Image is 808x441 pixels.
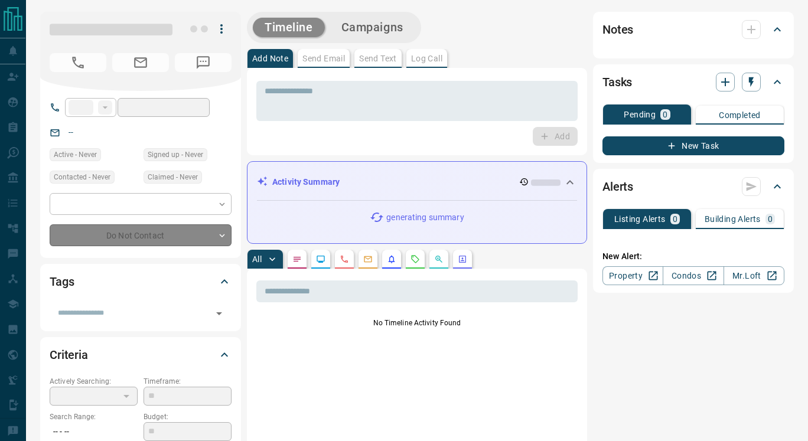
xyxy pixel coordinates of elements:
h2: Criteria [50,345,88,364]
span: No Email [112,53,169,72]
span: Contacted - Never [54,171,110,183]
p: Pending [624,110,656,119]
svg: Requests [410,254,420,264]
button: Open [211,305,227,322]
p: Timeframe: [144,376,232,387]
h2: Tasks [602,73,632,92]
p: Add Note [252,54,288,63]
div: Activity Summary [257,171,577,193]
p: 0 [663,110,667,119]
span: Claimed - Never [148,171,198,183]
button: Campaigns [330,18,415,37]
div: Notes [602,15,784,44]
svg: Listing Alerts [387,254,396,264]
div: Criteria [50,341,232,369]
span: Active - Never [54,149,97,161]
p: All [252,255,262,263]
div: Tasks [602,68,784,96]
div: Do Not Contact [50,224,232,246]
svg: Agent Actions [458,254,467,264]
svg: Opportunities [434,254,444,264]
p: No Timeline Activity Found [256,318,578,328]
p: Listing Alerts [614,215,666,223]
p: generating summary [386,211,464,224]
p: Search Range: [50,411,138,422]
button: Timeline [253,18,325,37]
button: New Task [602,136,784,155]
p: New Alert: [602,250,784,263]
a: Property [602,266,663,285]
svg: Notes [292,254,302,264]
a: Condos [663,266,724,285]
p: Activity Summary [272,176,340,188]
a: -- [69,128,73,137]
span: Signed up - Never [148,149,203,161]
p: 0 [673,215,677,223]
p: 0 [768,215,773,223]
svg: Lead Browsing Activity [316,254,325,264]
span: No Number [50,53,106,72]
p: Actively Searching: [50,376,138,387]
p: Completed [719,111,761,119]
a: Mr.Loft [724,266,784,285]
div: Tags [50,267,232,296]
h2: Tags [50,272,74,291]
p: Budget: [144,411,232,422]
p: Building Alerts [705,215,761,223]
svg: Emails [363,254,373,264]
svg: Calls [340,254,349,264]
h2: Notes [602,20,633,39]
div: Alerts [602,172,784,201]
span: No Number [175,53,232,72]
h2: Alerts [602,177,633,196]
